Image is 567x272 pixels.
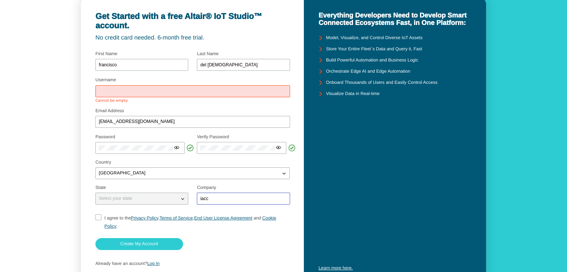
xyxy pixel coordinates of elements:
unity-typography: Model, Visualize, and Control Diverse IoT Assets [326,35,422,41]
label: Email Address [95,108,124,113]
a: Privacy Policy [131,215,158,221]
a: Learn more here. [318,265,353,271]
unity-typography: Store Your Entire Fleet`s Data and Query it, Fast [326,47,422,52]
unity-typography: Visualize Data in Real-time [326,91,379,97]
a: End User License Agreement [194,215,252,221]
span: I agree to the , , , [104,215,276,229]
a: Log In [147,261,160,266]
a: Cookie Policy [104,215,276,229]
unity-typography: Orchestrate Edge AI and Edge Automation [326,69,410,74]
unity-typography: Build Powerful Automation and Business Logic [326,58,418,63]
unity-typography: No credit card needed. 6-month free trial. [95,35,290,41]
span: and [253,215,261,221]
unity-typography: Everything Developers Need to Develop Smart Connected Ecosystems Fast, in One Platform: [318,12,472,27]
a: Terms of Service [160,215,193,221]
unity-typography: Get Started with a free Altair® IoT Studio™ account. [95,12,290,31]
iframe: YouTube video player [318,177,472,263]
label: Verify Password [197,134,229,139]
p: Already have an account? [95,261,290,266]
label: Username [95,77,116,82]
div: Cannot be empty [95,99,290,103]
unity-typography: Onboard Thousands of Users and Easily Control Access [326,80,437,85]
label: Password [95,134,115,139]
